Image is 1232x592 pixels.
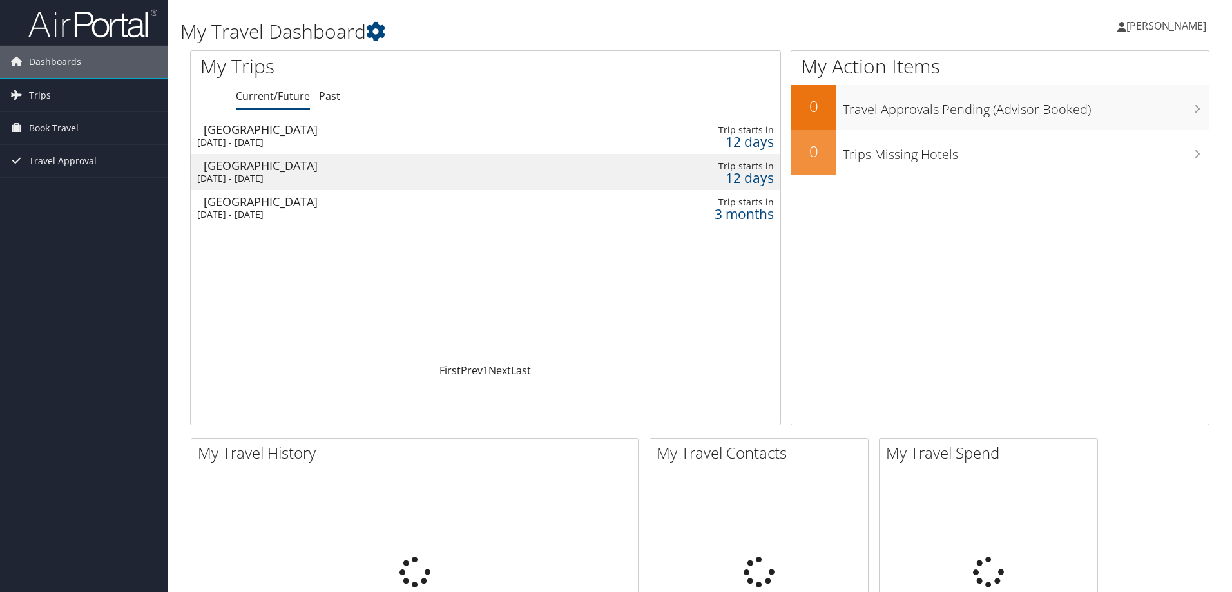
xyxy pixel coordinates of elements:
[791,130,1209,175] a: 0Trips Missing Hotels
[200,53,525,80] h1: My Trips
[319,89,340,103] a: Past
[198,442,638,464] h2: My Travel History
[29,112,79,144] span: Book Travel
[843,94,1209,119] h3: Travel Approvals Pending (Advisor Booked)
[511,363,531,377] a: Last
[29,46,81,78] span: Dashboards
[204,196,554,207] div: [GEOGRAPHIC_DATA]
[626,196,773,208] div: Trip starts in
[204,124,554,135] div: [GEOGRAPHIC_DATA]
[180,18,873,45] h1: My Travel Dashboard
[791,85,1209,130] a: 0Travel Approvals Pending (Advisor Booked)
[626,208,773,220] div: 3 months
[197,173,548,184] div: [DATE] - [DATE]
[439,363,461,377] a: First
[28,8,157,39] img: airportal-logo.png
[236,89,310,103] a: Current/Future
[657,442,868,464] h2: My Travel Contacts
[461,363,483,377] a: Prev
[626,172,773,184] div: 12 days
[1126,19,1206,33] span: [PERSON_NAME]
[29,145,97,177] span: Travel Approval
[626,124,773,136] div: Trip starts in
[843,139,1209,164] h3: Trips Missing Hotels
[488,363,511,377] a: Next
[626,160,773,172] div: Trip starts in
[29,79,51,111] span: Trips
[626,136,773,148] div: 12 days
[886,442,1097,464] h2: My Travel Spend
[197,137,548,148] div: [DATE] - [DATE]
[204,160,554,171] div: [GEOGRAPHIC_DATA]
[791,53,1209,80] h1: My Action Items
[791,95,836,117] h2: 0
[791,140,836,162] h2: 0
[197,209,548,220] div: [DATE] - [DATE]
[483,363,488,377] a: 1
[1117,6,1219,45] a: [PERSON_NAME]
